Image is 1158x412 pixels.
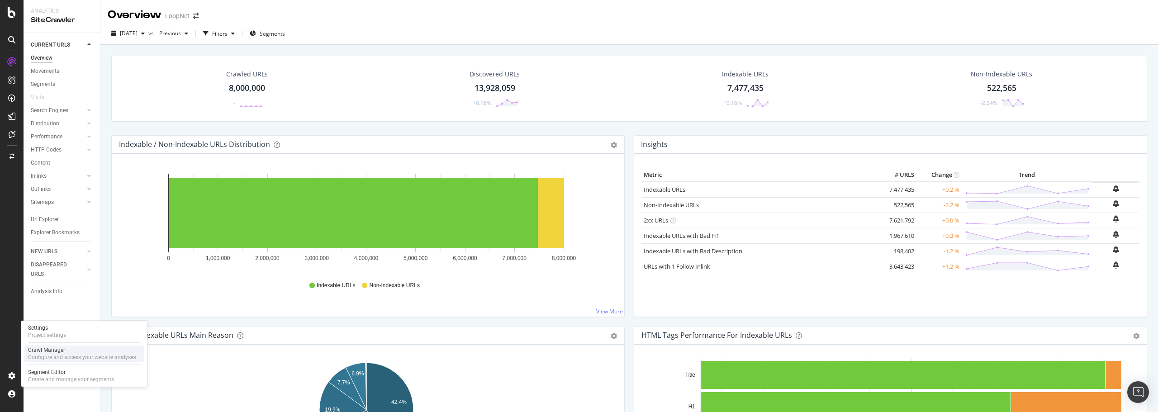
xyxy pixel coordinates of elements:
[31,171,85,181] a: Inlinks
[354,255,379,261] text: 4,000,000
[916,182,962,198] td: +0.2 %
[24,323,144,340] a: SettingsProject settings
[28,346,136,354] div: Crawl Manager
[31,260,85,279] a: DISAPPEARED URLS
[644,247,742,255] a: Indexable URLs with Bad Description
[916,259,962,274] td: +1.2 %
[596,308,623,315] a: View More
[1133,333,1139,339] div: gear
[31,80,94,89] a: Segments
[688,403,696,410] text: H1
[470,70,520,79] div: Discovered URLs
[611,142,617,148] div: gear
[31,119,59,128] div: Distribution
[31,158,50,168] div: Content
[880,259,916,274] td: 3,643,423
[1113,261,1119,269] div: bell-plus
[31,158,94,168] a: Content
[31,228,94,237] a: Explorer Bookmarks
[641,168,880,182] th: Metric
[337,379,350,386] text: 7.7%
[723,99,742,107] div: +0.16%
[206,255,230,261] text: 1,000,000
[24,346,144,362] a: Crawl ManagerConfigure and access your website analyses
[31,215,94,224] a: Url Explorer
[31,53,94,63] a: Overview
[453,255,477,261] text: 6,000,000
[727,82,764,94] div: 7,477,435
[108,7,161,23] div: Overview
[503,255,527,261] text: 7,000,000
[229,82,265,94] div: 8,000,000
[28,354,136,361] div: Configure and access your website analyses
[880,243,916,259] td: 198,402
[31,247,85,256] a: NEW URLS
[119,140,270,149] div: Indexable / Non-Indexable URLs Distribution
[962,168,1092,182] th: Trend
[31,287,62,296] div: Analysis Info
[119,168,614,273] svg: A chart.
[552,255,576,261] text: 8,000,000
[1113,215,1119,223] div: bell-plus
[1113,231,1119,238] div: bell-plus
[1127,381,1149,403] div: Open Intercom Messenger
[246,26,289,41] button: Segments
[28,324,66,331] div: Settings
[31,145,62,155] div: HTTP Codes
[28,376,114,383] div: Create and manage your segments
[987,82,1016,94] div: 522,565
[31,215,59,224] div: Url Explorer
[916,213,962,228] td: +0.0 %
[31,287,94,296] a: Analysis Info
[880,168,916,182] th: # URLS
[31,106,68,115] div: Search Engines
[305,255,329,261] text: 3,000,000
[199,26,238,41] button: Filters
[880,213,916,228] td: 7,621,792
[165,11,190,20] div: LoopNet
[255,255,280,261] text: 2,000,000
[403,255,428,261] text: 5,000,000
[880,182,916,198] td: 7,477,435
[473,99,491,107] div: +0.18%
[31,228,80,237] div: Explorer Bookmarks
[31,132,85,142] a: Performance
[916,168,962,182] th: Change
[880,228,916,243] td: 1,967,610
[193,13,199,19] div: arrow-right-arrow-left
[212,30,228,38] div: Filters
[1113,185,1119,192] div: bell-plus
[31,119,85,128] a: Distribution
[644,216,668,224] a: 2xx URLs
[156,26,192,41] button: Previous
[260,30,285,38] span: Segments
[31,40,85,50] a: CURRENT URLS
[644,201,699,209] a: Non-Indexable URLs
[641,331,792,340] div: HTML Tags Performance for Indexable URLs
[980,99,997,107] div: -2.24%
[611,333,617,339] div: gear
[641,138,668,151] h4: Insights
[644,185,685,194] a: Indexable URLs
[31,7,93,15] div: Analytics
[31,247,57,256] div: NEW URLS
[916,228,962,243] td: +0.3 %
[167,255,170,261] text: 0
[24,368,144,384] a: Segment EditorCreate and manage your segments
[31,53,52,63] div: Overview
[156,29,181,37] span: Previous
[31,260,76,279] div: DISAPPEARED URLS
[916,243,962,259] td: -1.2 %
[880,197,916,213] td: 522,565
[685,372,696,378] text: Title
[31,106,85,115] a: Search Engines
[644,262,710,270] a: URLs with 1 Follow Inlink
[28,369,114,376] div: Segment Editor
[233,99,235,107] div: -
[28,331,66,339] div: Project settings
[1113,246,1119,253] div: bell-plus
[31,66,94,76] a: Movements
[31,132,62,142] div: Performance
[391,399,407,405] text: 42.4%
[31,171,47,181] div: Inlinks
